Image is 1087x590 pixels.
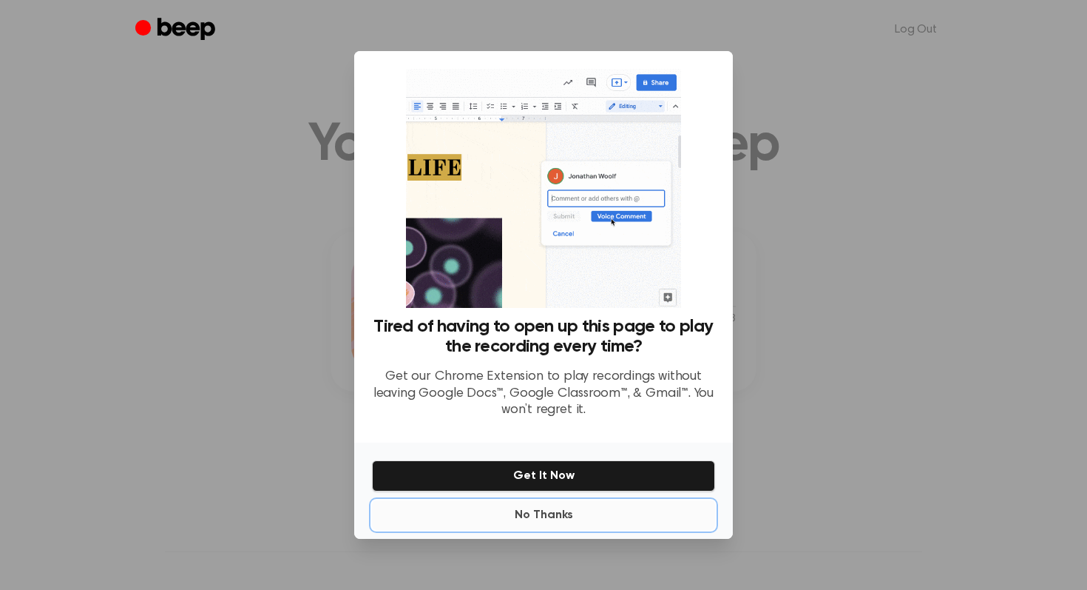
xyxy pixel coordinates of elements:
a: Log Out [880,12,952,47]
button: No Thanks [372,500,715,530]
img: Beep extension in action [406,69,680,308]
button: Get It Now [372,460,715,492]
h3: Tired of having to open up this page to play the recording every time? [372,317,715,357]
a: Beep [135,16,219,44]
p: Get our Chrome Extension to play recordings without leaving Google Docs™, Google Classroom™, & Gm... [372,369,715,419]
